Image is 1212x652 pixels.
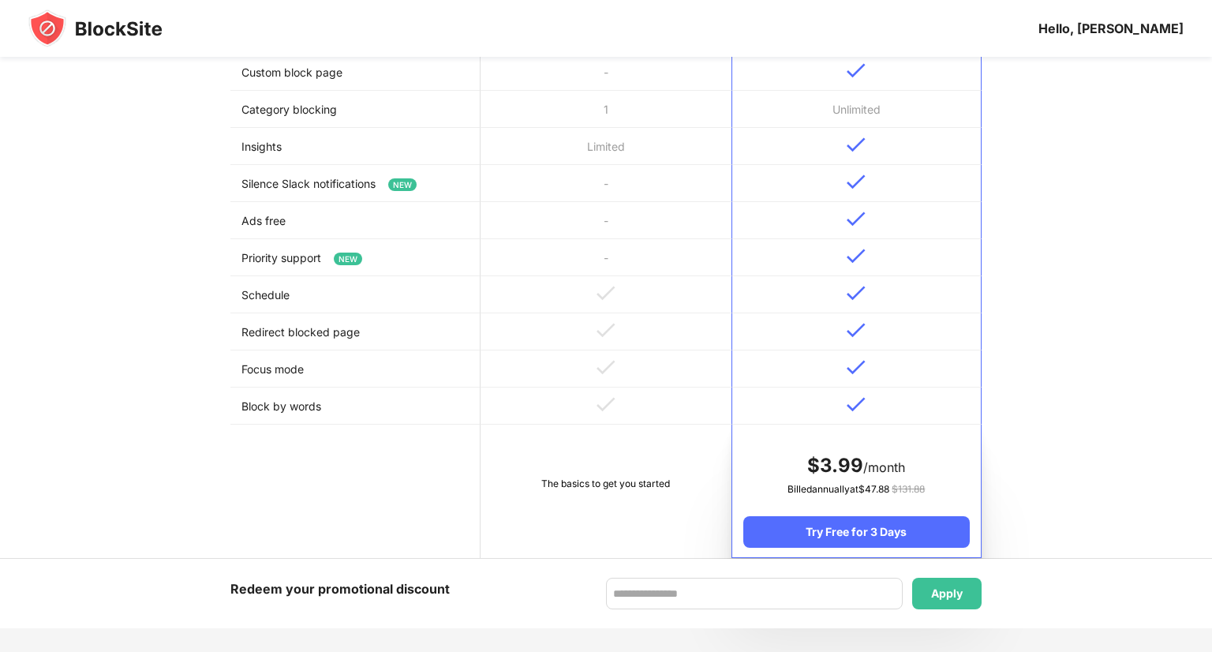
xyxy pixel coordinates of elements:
img: v-grey.svg [597,323,615,338]
div: The basics to get you started [492,476,720,492]
td: Silence Slack notifications [230,165,481,202]
img: v-blue.svg [847,137,866,152]
img: v-grey.svg [597,286,615,301]
span: $ 3.99 [807,454,863,477]
td: Custom block page [230,54,481,91]
span: $ 131.88 [892,483,925,495]
img: v-grey.svg [597,397,615,412]
img: v-blue.svg [847,249,866,264]
td: Block by words [230,388,481,425]
td: Focus mode [230,350,481,388]
td: Limited [481,128,731,165]
img: v-blue.svg [847,360,866,375]
img: blocksite-icon-black.svg [28,9,163,47]
td: - [481,239,731,276]
img: v-blue.svg [847,397,866,412]
td: Unlimited [731,91,982,128]
td: Priority support [230,239,481,276]
div: Hello, [PERSON_NAME] [1038,21,1184,36]
img: v-blue.svg [847,174,866,189]
img: v-blue.svg [847,286,866,301]
td: - [481,202,731,239]
img: v-blue.svg [847,212,866,227]
div: Redeem your promotional discount [230,578,450,601]
img: v-blue.svg [847,63,866,78]
span: NEW [334,253,362,265]
td: - [481,54,731,91]
img: v-grey.svg [597,360,615,375]
td: - [481,165,731,202]
td: Ads free [230,202,481,239]
div: Apply [931,587,963,600]
img: v-blue.svg [847,323,866,338]
td: Insights [230,128,481,165]
td: Category blocking [230,91,481,128]
div: Try Free for 3 Days [743,516,970,548]
td: Redirect blocked page [230,313,481,350]
div: Billed annually at $ 47.88 [743,482,970,497]
td: Schedule [230,276,481,313]
div: /month [743,453,970,478]
span: NEW [388,178,417,191]
td: 1 [481,91,731,128]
